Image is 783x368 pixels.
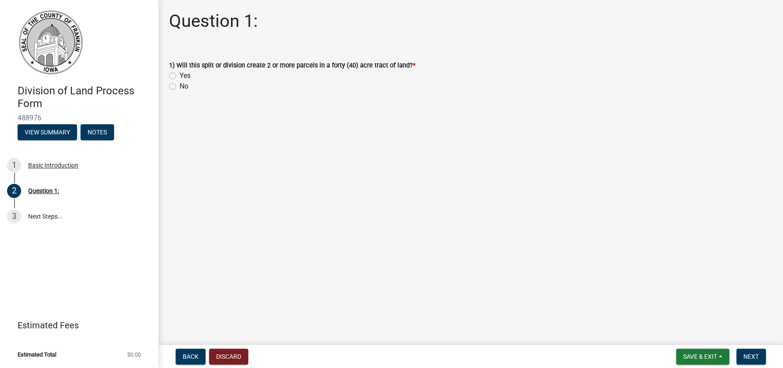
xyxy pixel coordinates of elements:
[183,353,199,360] span: Back
[18,124,77,140] button: View Summary
[676,349,729,364] button: Save & Exit
[28,188,59,194] div: Question 1:
[127,352,141,357] span: $0.00
[18,129,77,136] wm-modal-confirm: Summary
[18,85,151,110] h4: Division of Land Process Form
[169,63,415,69] label: 1) Will this split or division create 2 or more parcels in a forty (40) acre tract of land?
[736,349,766,364] button: Next
[81,129,114,136] wm-modal-confirm: Notes
[209,349,248,364] button: Discard
[18,352,56,357] span: Estimated Total
[18,114,141,122] span: 488976
[18,9,84,75] img: Franklin County, Iowa
[81,124,114,140] button: Notes
[743,353,759,360] span: Next
[176,349,206,364] button: Back
[683,353,717,360] span: Save & Exit
[7,209,21,223] div: 3
[7,158,21,172] div: 1
[7,316,144,334] a: Estimated Fees
[28,162,78,168] div: Basic Introduction
[7,184,21,198] div: 2
[169,11,258,32] h1: Question 1:
[180,71,191,81] label: Yes
[180,81,188,92] label: No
